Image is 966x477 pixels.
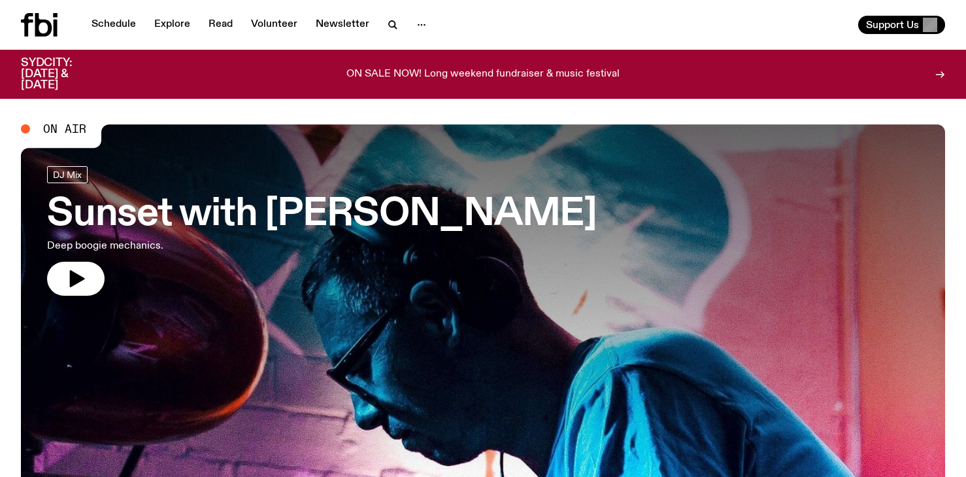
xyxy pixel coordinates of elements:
[53,169,82,179] span: DJ Mix
[84,16,144,34] a: Schedule
[47,166,88,183] a: DJ Mix
[243,16,305,34] a: Volunteer
[21,58,105,91] h3: SYDCITY: [DATE] & [DATE]
[308,16,377,34] a: Newsletter
[866,19,919,31] span: Support Us
[47,238,382,254] p: Deep boogie mechanics.
[47,166,597,296] a: Sunset with [PERSON_NAME]Deep boogie mechanics.
[146,16,198,34] a: Explore
[858,16,945,34] button: Support Us
[43,123,86,135] span: On Air
[201,16,241,34] a: Read
[47,196,597,233] h3: Sunset with [PERSON_NAME]
[346,69,620,80] p: ON SALE NOW! Long weekend fundraiser & music festival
